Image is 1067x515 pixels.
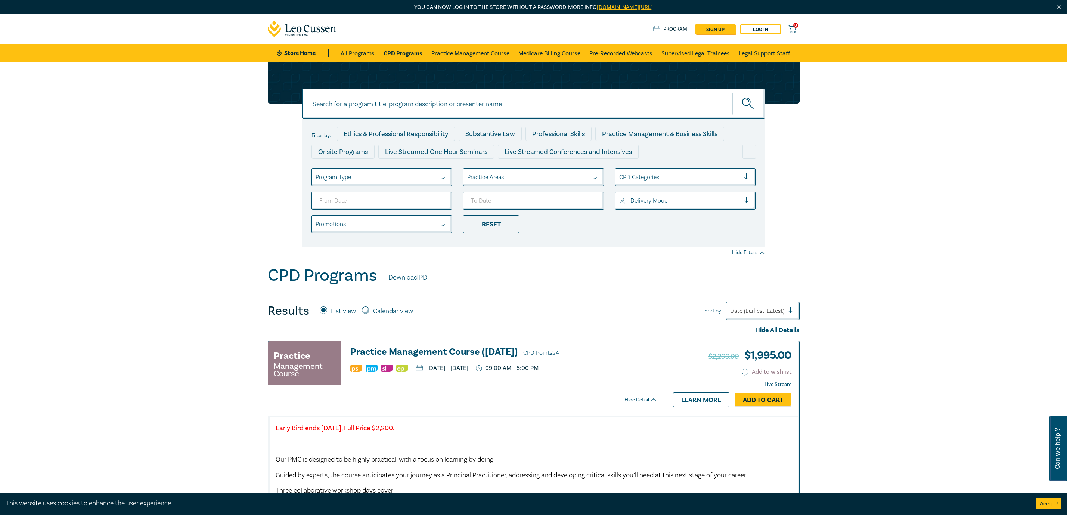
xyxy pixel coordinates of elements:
div: Hide All Details [268,326,800,335]
input: select [619,197,621,205]
div: Professional Skills [525,127,592,141]
span: Our PMC is designed to be highly practical, with a focus on learning by doing. [276,455,495,464]
label: List view [331,306,356,316]
p: 09:00 AM - 5:00 PM [476,365,539,372]
a: CPD Programs [384,44,422,62]
div: Ethics & Professional Responsibility [337,127,455,141]
a: Learn more [673,392,729,407]
input: select [467,173,469,181]
div: Live Streamed One Hour Seminars [378,145,494,159]
input: Sort by [730,307,732,315]
a: Supervised Legal Trainees [661,44,730,62]
img: Professional Skills [350,365,362,372]
p: You can now log in to the store without a password. More info [268,3,800,12]
div: ... [742,145,756,159]
a: sign up [695,24,736,34]
span: Guided by experts, the course anticipates your journey as a Principal Practitioner, addressing an... [276,471,747,479]
a: [DOMAIN_NAME][URL] [597,4,653,11]
span: Three collaborative workshop days cover: [276,486,395,495]
img: Substantive Law [381,365,393,372]
a: Log in [740,24,781,34]
h4: Results [268,303,309,318]
label: Calendar view [373,306,413,316]
a: All Programs [341,44,375,62]
div: Substantive Law [459,127,522,141]
div: Reset [463,215,519,233]
div: Hide Filters [732,249,765,256]
input: To Date [463,192,604,210]
input: select [619,173,621,181]
a: Store Home [277,49,329,57]
img: Practice Management & Business Skills [366,365,378,372]
img: Close [1056,4,1062,10]
span: Sort by: [705,307,722,315]
span: 0 [793,23,798,28]
div: Practice Management & Business Skills [595,127,724,141]
div: National Programs [609,163,677,177]
span: Can we help ? [1054,420,1061,477]
h3: $ 1,995.00 [708,347,791,364]
a: Add to Cart [735,393,791,407]
label: Filter by: [311,133,331,139]
span: CPD Points 24 [523,349,559,357]
input: select [316,173,317,181]
input: From Date [311,192,452,210]
strong: Early Bird ends [DATE], Full Price $2,200. [276,424,394,432]
a: Program [653,25,688,33]
h3: Practice [274,349,310,363]
small: Management Course [274,363,336,377]
a: Pre-Recorded Webcasts [589,44,652,62]
strong: Live Stream [764,381,791,388]
div: Pre-Recorded Webcasts [434,163,519,177]
a: Legal Support Staff [739,44,790,62]
div: Onsite Programs [311,145,375,159]
h1: CPD Programs [268,266,377,285]
input: Search for a program title, program description or presenter name [302,89,765,119]
h3: Practice Management Course ([DATE]) [350,347,657,358]
div: This website uses cookies to enhance the user experience. [6,499,1025,508]
div: Hide Detail [624,396,666,404]
img: Ethics & Professional Responsibility [396,365,408,372]
div: Live Streamed Conferences and Intensives [498,145,639,159]
a: Practice Management Course [431,44,509,62]
a: Practice Management Course ([DATE]) CPD Points24 [350,347,657,358]
div: Live Streamed Practical Workshops [311,163,430,177]
div: 10 CPD Point Packages [523,163,605,177]
span: $2,200.00 [708,352,739,361]
input: select [316,220,317,228]
a: Medicare Billing Course [518,44,580,62]
p: [DATE] - [DATE] [416,365,468,371]
button: Accept cookies [1036,498,1061,509]
a: Download PDF [388,273,431,283]
button: Add to wishlist [742,368,791,376]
